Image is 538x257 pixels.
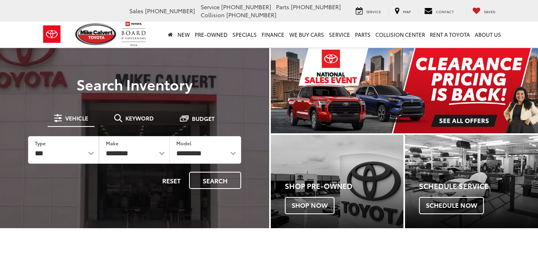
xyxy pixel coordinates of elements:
[405,135,538,228] a: Schedule Service Schedule Now
[418,7,460,16] a: Contact
[192,22,230,47] a: Pre-Owned
[419,182,538,190] h4: Schedule Service
[405,135,538,228] div: Toyota
[419,197,484,214] span: Schedule Now
[165,22,175,47] a: Home
[75,23,118,45] img: Mike Calvert Toyota
[129,7,143,15] span: Sales
[466,7,502,16] a: My Saved Vehicles
[472,22,504,47] a: About Us
[285,182,404,190] h4: Shop Pre-Owned
[366,9,381,14] span: Service
[37,21,67,47] img: Toyota
[189,172,241,189] button: Search
[291,3,341,11] span: [PHONE_NUMBER]
[192,116,215,121] span: Budget
[484,9,496,14] span: Saved
[106,140,119,147] label: Make
[285,197,334,214] span: Shop Now
[373,22,427,47] a: Collision Center
[35,140,46,147] label: Type
[175,22,192,47] a: New
[65,115,88,121] span: Vehicle
[17,76,252,92] h3: Search Inventory
[201,11,225,19] span: Collision
[176,140,191,147] label: Model
[155,172,187,189] button: Reset
[271,135,404,228] a: Shop Pre-Owned Shop Now
[230,22,259,47] a: Specials
[389,7,417,16] a: Map
[221,3,271,11] span: [PHONE_NUMBER]
[326,22,353,47] a: Service
[436,9,454,14] span: Contact
[403,9,411,14] span: Map
[201,3,220,11] span: Service
[259,22,287,47] a: Finance
[271,135,404,228] div: Toyota
[276,3,289,11] span: Parts
[125,115,154,121] span: Keyword
[350,7,387,16] a: Service
[145,7,195,15] span: [PHONE_NUMBER]
[353,22,373,47] a: Parts
[287,22,326,47] a: WE BUY CARS
[226,11,276,19] span: [PHONE_NUMBER]
[427,22,472,47] a: Rent a Toyota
